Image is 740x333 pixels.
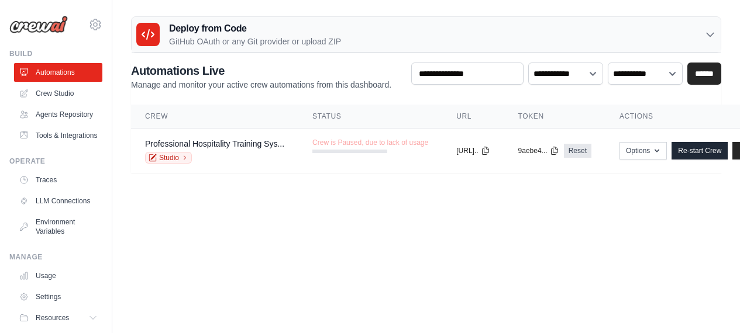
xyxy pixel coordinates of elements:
[36,313,69,322] span: Resources
[518,146,559,155] button: 9aebe4...
[169,36,341,47] p: GitHub OAuth or any Git provider or upload ZIP
[14,192,102,210] a: LLM Connections
[14,287,102,306] a: Settings
[504,105,605,129] th: Token
[169,22,341,36] h3: Deploy from Code
[131,63,391,79] h2: Automations Live
[9,16,68,33] img: Logo
[298,105,442,129] th: Status
[14,63,102,82] a: Automations
[14,171,102,189] a: Traces
[131,105,298,129] th: Crew
[14,84,102,103] a: Crew Studio
[9,252,102,262] div: Manage
[312,138,428,147] span: Crew is Paused, due to lack of usage
[14,308,102,327] button: Resources
[9,49,102,58] div: Build
[564,144,591,158] a: Reset
[145,152,192,164] a: Studio
[442,105,504,129] th: URL
[131,79,391,91] p: Manage and monitor your active crew automations from this dashboard.
[14,266,102,285] a: Usage
[14,126,102,145] a: Tools & Integrations
[672,142,728,159] a: Re-start Crew
[619,142,667,159] button: Options
[9,157,102,166] div: Operate
[14,213,102,241] a: Environment Variables
[14,105,102,124] a: Agents Repository
[145,139,284,148] a: Professional Hospitality Training Sys...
